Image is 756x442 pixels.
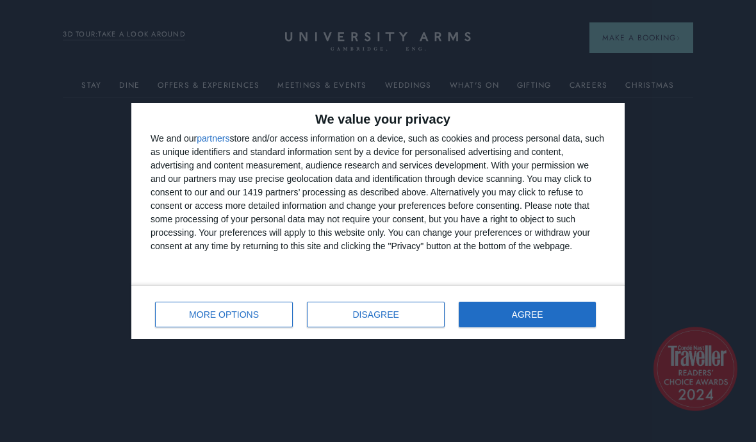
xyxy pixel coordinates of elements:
span: DISAGREE [353,310,399,319]
button: partners [197,134,229,143]
div: qc-cmp2-ui [131,103,625,339]
button: MORE OPTIONS [155,302,293,327]
span: AGREE [512,310,543,319]
div: We and our store and/or access information on a device, such as cookies and process personal data... [151,132,605,253]
button: AGREE [459,302,596,327]
button: DISAGREE [307,302,445,327]
span: MORE OPTIONS [189,310,259,319]
h2: We value your privacy [151,113,605,126]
